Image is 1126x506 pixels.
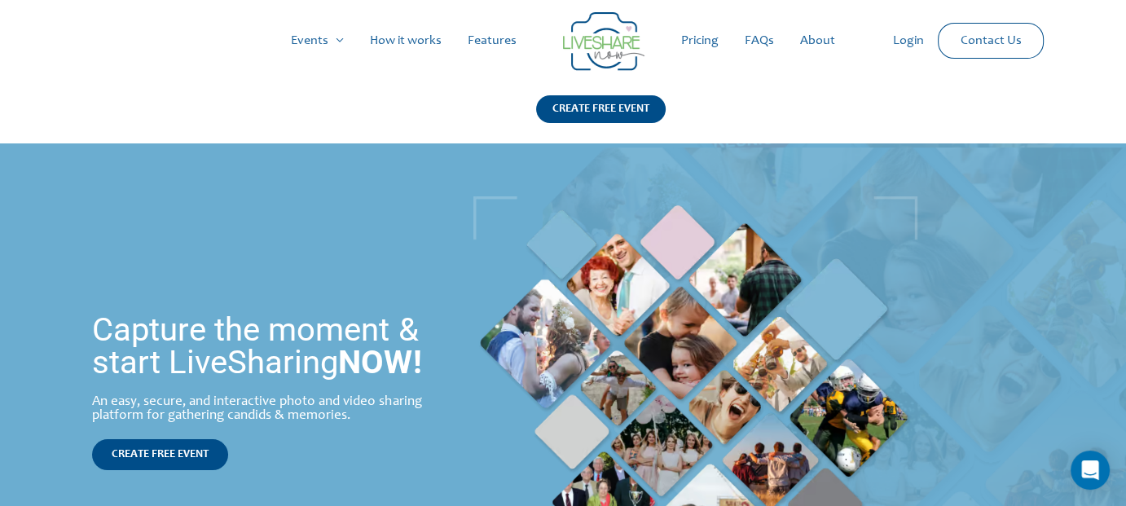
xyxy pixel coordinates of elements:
[92,314,446,379] h1: Capture the moment & start LiveSharing
[536,95,666,143] a: CREATE FREE EVENT
[338,343,421,381] strong: NOW!
[668,15,732,67] a: Pricing
[112,449,209,460] span: CREATE FREE EVENT
[563,12,644,71] img: LiveShare logo - Capture & Share Event Memories
[357,15,455,67] a: How it works
[787,15,848,67] a: About
[732,15,787,67] a: FAQs
[536,95,666,123] div: CREATE FREE EVENT
[1071,451,1110,490] div: Open Intercom Messenger
[278,15,357,67] a: Events
[92,439,228,470] a: CREATE FREE EVENT
[29,15,1097,67] nav: Site Navigation
[92,395,446,423] div: An easy, secure, and interactive photo and video sharing platform for gathering candids & memories.
[948,24,1035,58] a: Contact Us
[455,15,530,67] a: Features
[880,15,937,67] a: Login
